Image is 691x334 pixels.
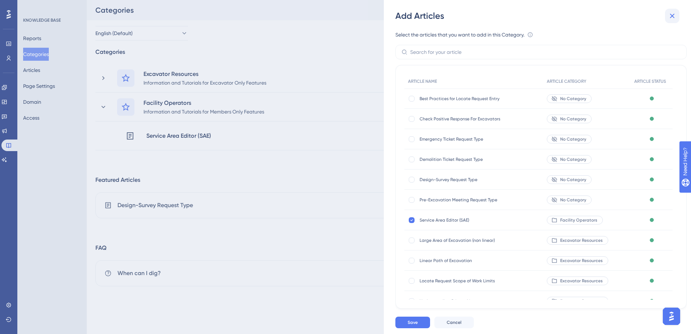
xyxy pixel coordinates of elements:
[420,278,521,284] span: Locate Request Scope of Work Limits
[420,116,521,122] span: Check Positive Response For Excavators
[420,136,521,142] span: Emergency Ticket Request Type
[420,177,521,183] span: Design-Survey Request Type
[560,237,603,243] span: Excavator Resources
[395,10,681,22] div: Add Articles
[395,317,430,328] button: Save
[420,96,521,102] span: Best Practices for Locate Request Entry
[560,258,603,264] span: Excavator Resources
[447,320,462,325] span: Cancel
[410,48,681,56] input: Search for your article
[560,217,597,223] span: Facility Operators
[560,157,586,162] span: No Category
[560,116,586,122] span: No Category
[560,136,586,142] span: No Category
[560,197,586,203] span: No Category
[17,2,45,10] span: Need Help?
[560,298,603,304] span: Excavator Resources
[408,78,437,84] span: ARTICLE NAME
[560,278,603,284] span: Excavator Resources
[408,320,418,325] span: Save
[420,298,521,304] span: Understanding Private Lines
[634,78,666,84] span: ARTICLE STATUS
[420,157,521,162] span: Demolition Ticket Request Type
[420,237,521,243] span: Large Area of Excavation (non linear)
[560,96,586,102] span: No Category
[420,217,521,223] span: Service Area Editor (SAE)
[661,305,682,327] iframe: UserGuiding AI Assistant Launcher
[547,78,586,84] span: ARTICLE CATEGORY
[420,258,521,264] span: Linear Path of Excavation
[395,30,524,39] div: Select the articles that you want to add in this Category.
[420,197,521,203] span: Pre-Excavation Meeting Request Type
[560,177,586,183] span: No Category
[434,317,474,328] button: Cancel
